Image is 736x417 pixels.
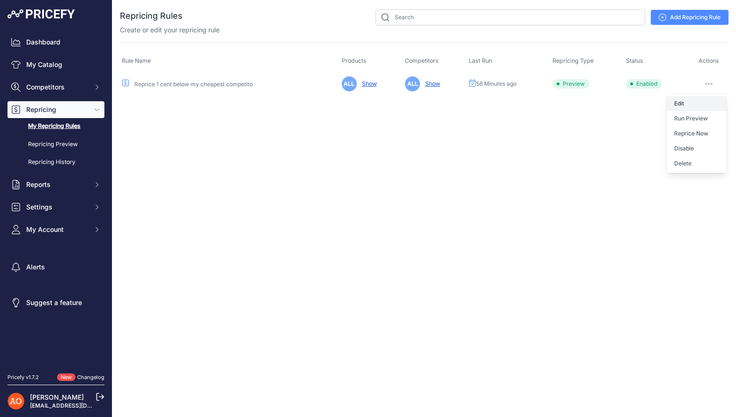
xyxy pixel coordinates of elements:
span: Repricing Type [552,57,594,64]
button: Delete [667,156,727,171]
a: Repricing Preview [7,136,104,153]
p: Create or edit your repricing rule [120,25,220,35]
button: Reports [7,176,104,193]
a: [PERSON_NAME] [30,393,84,401]
a: Repricing History [7,154,104,171]
span: Actions [699,57,719,64]
button: Settings [7,199,104,216]
a: Show [421,80,440,87]
a: Dashboard [7,34,104,51]
span: Status [626,57,643,64]
span: Repricing [26,105,88,114]
span: Settings [26,202,88,212]
a: Alerts [7,259,104,276]
button: Disable [667,141,727,156]
button: Run Preview [667,111,727,126]
button: Reprice Now [667,126,727,141]
span: ALL [405,76,420,91]
a: Suggest a feature [7,294,104,311]
span: 56 Minutes ago [476,80,516,88]
a: [EMAIL_ADDRESS][DOMAIN_NAME] [30,402,128,409]
a: Add Repricing Rule [651,10,729,25]
a: Edit [667,96,727,111]
h2: Repricing Rules [120,9,183,22]
span: Products [342,57,367,64]
a: Reprice 1 cent below my cheapest competito [134,81,253,88]
button: My Account [7,221,104,238]
a: My Catalog [7,56,104,73]
nav: Sidebar [7,34,104,362]
span: Last Run [469,57,492,64]
span: Rule Name [122,57,151,64]
a: My Repricing Rules [7,118,104,134]
a: Show [358,80,377,87]
button: Competitors [7,79,104,96]
span: New [57,373,75,381]
div: Pricefy v1.7.2 [7,373,39,381]
span: Preview [552,79,589,89]
span: Reports [26,180,88,189]
input: Search [375,9,645,25]
span: Competitors [26,82,88,92]
span: ALL [342,76,357,91]
span: My Account [26,225,88,234]
a: Changelog [77,374,104,380]
img: Pricefy Logo [7,9,75,19]
span: Enabled [626,79,662,89]
button: Repricing [7,101,104,118]
span: Competitors [405,57,439,64]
